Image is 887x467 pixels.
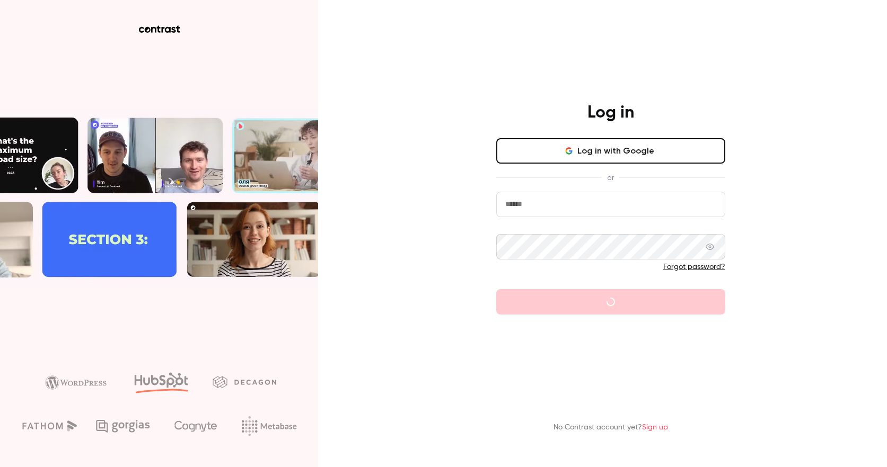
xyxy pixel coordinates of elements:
a: Forgot password? [663,263,725,271]
button: Log in with Google [496,138,725,164]
h4: Log in [587,102,634,123]
span: or [602,172,619,183]
a: Sign up [642,424,668,431]
p: No Contrast account yet? [554,422,668,433]
img: decagon [213,376,276,388]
